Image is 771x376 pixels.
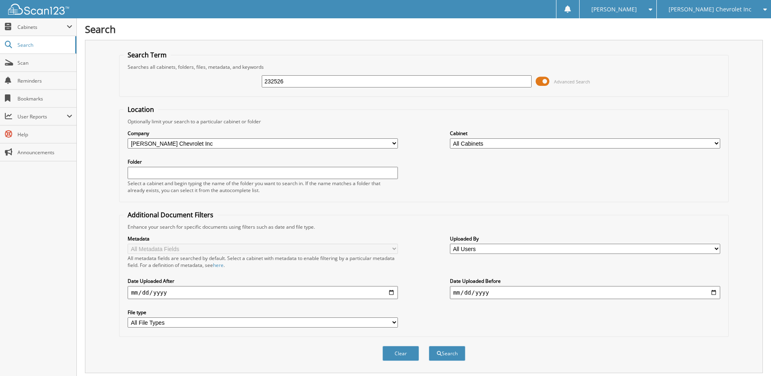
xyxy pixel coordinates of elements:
a: here [213,262,224,269]
legend: Search Term [124,50,171,59]
span: Reminders [17,77,72,84]
label: Metadata [128,235,398,242]
div: Select a cabinet and begin typing the name of the folder you want to search in. If the name match... [128,180,398,194]
span: Advanced Search [554,79,590,85]
label: Date Uploaded After [128,278,398,284]
label: Uploaded By [450,235,720,242]
label: Folder [128,158,398,165]
label: File type [128,309,398,316]
div: Enhance your search for specific documents using filters such as date and file type. [124,223,724,230]
iframe: Chat Widget [730,337,771,376]
legend: Additional Document Filters [124,210,217,219]
div: All metadata fields are searched by default. Select a cabinet with metadata to enable filtering b... [128,255,398,269]
img: scan123-logo-white.svg [8,4,69,15]
span: [PERSON_NAME] [591,7,637,12]
legend: Location [124,105,158,114]
span: Help [17,131,72,138]
button: Search [429,346,465,361]
span: Scan [17,59,72,66]
div: Optionally limit your search to a particular cabinet or folder [124,118,724,125]
label: Date Uploaded Before [450,278,720,284]
span: Bookmarks [17,95,72,102]
button: Clear [382,346,419,361]
label: Cabinet [450,130,720,137]
input: end [450,286,720,299]
h1: Search [85,22,763,36]
label: Company [128,130,398,137]
div: Searches all cabinets, folders, files, metadata, and keywords [124,63,724,70]
span: [PERSON_NAME] Chevrolet Inc [669,7,751,12]
span: Announcements [17,149,72,156]
span: User Reports [17,113,67,120]
span: Cabinets [17,24,67,31]
input: start [128,286,398,299]
span: Search [17,42,71,48]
